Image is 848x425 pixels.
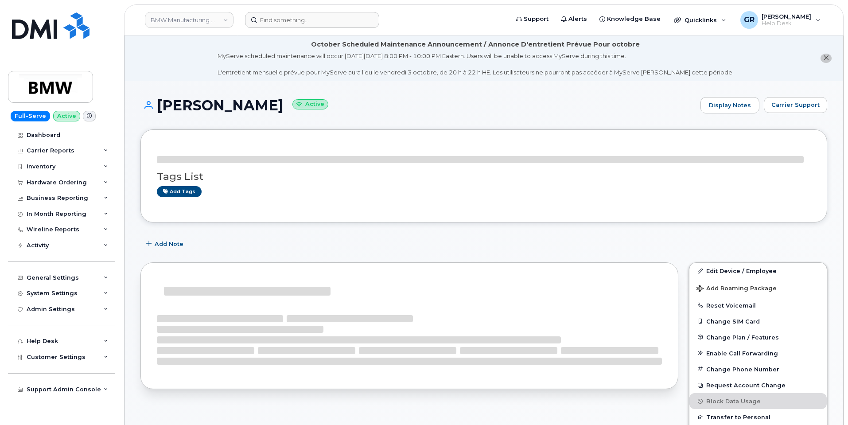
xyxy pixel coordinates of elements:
span: Change Plan / Features [706,334,779,340]
a: Add tags [157,186,202,197]
button: Change Phone Number [689,361,827,377]
span: Enable Call Forwarding [706,350,778,356]
h3: Tags List [157,171,811,182]
iframe: Messenger Launcher [809,386,841,418]
button: Change Plan / Features [689,329,827,345]
a: Display Notes [700,97,759,114]
span: Add Note [155,240,183,248]
button: Enable Call Forwarding [689,345,827,361]
button: Reset Voicemail [689,297,827,313]
div: October Scheduled Maintenance Announcement / Annonce D'entretient Prévue Pour octobre [311,40,640,49]
span: Carrier Support [771,101,820,109]
button: Add Roaming Package [689,279,827,297]
button: Block Data Usage [689,393,827,409]
a: Edit Device / Employee [689,263,827,279]
button: Add Note [140,236,191,252]
button: Request Account Change [689,377,827,393]
button: Change SIM Card [689,313,827,329]
span: Add Roaming Package [696,285,777,293]
button: Transfer to Personal [689,409,827,425]
button: Carrier Support [764,97,827,113]
h1: [PERSON_NAME] [140,97,696,113]
div: MyServe scheduled maintenance will occur [DATE][DATE] 8:00 PM - 10:00 PM Eastern. Users will be u... [218,52,734,77]
small: Active [292,99,328,109]
button: close notification [821,54,832,63]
